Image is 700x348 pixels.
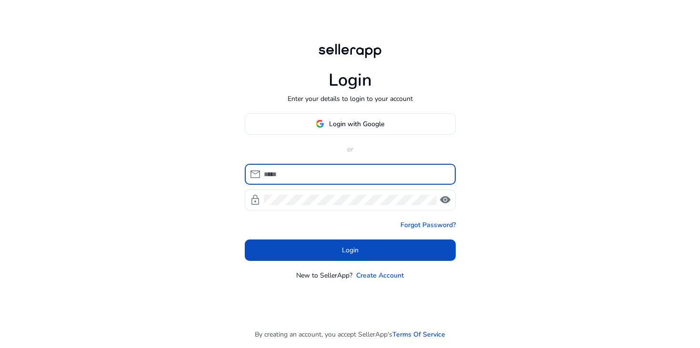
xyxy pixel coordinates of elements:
[392,329,445,339] a: Terms Of Service
[342,245,359,255] span: Login
[400,220,456,230] a: Forgot Password?
[440,194,451,206] span: visibility
[245,113,456,135] button: Login with Google
[296,270,352,280] p: New to SellerApp?
[245,144,456,154] p: or
[356,270,404,280] a: Create Account
[250,169,261,180] span: mail
[288,94,413,104] p: Enter your details to login to your account
[329,70,372,90] h1: Login
[316,119,324,128] img: google-logo.svg
[245,239,456,261] button: Login
[250,194,261,206] span: lock
[329,119,384,129] span: Login with Google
